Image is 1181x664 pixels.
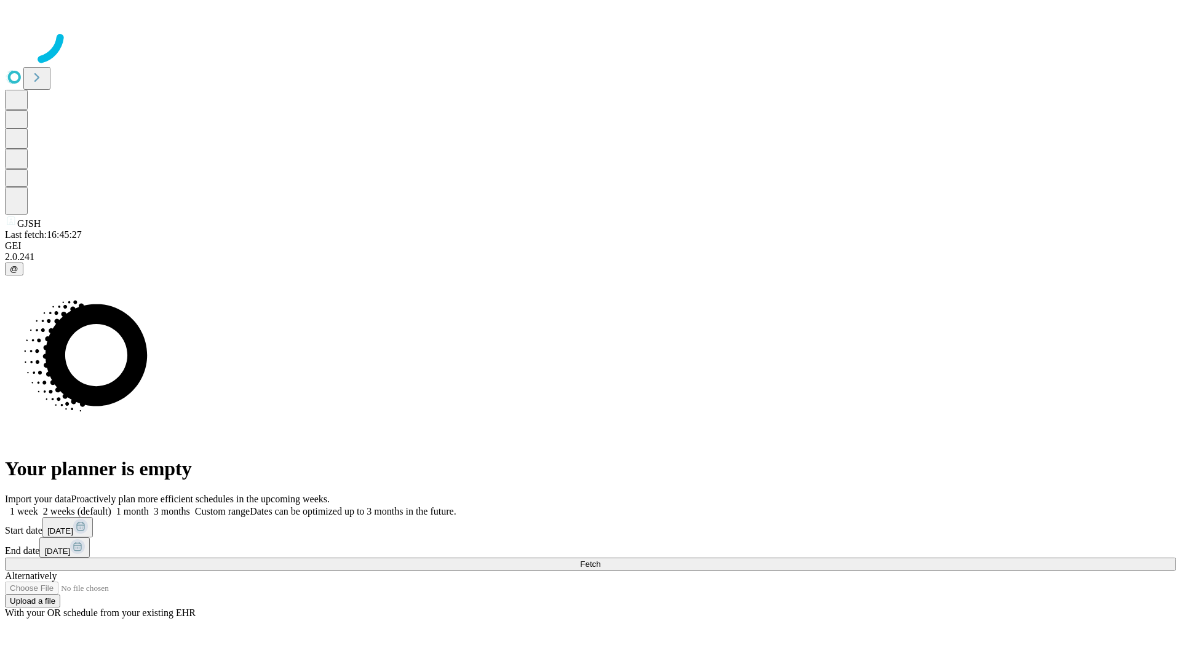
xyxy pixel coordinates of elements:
[5,517,1176,537] div: Start date
[116,506,149,516] span: 1 month
[10,506,38,516] span: 1 week
[5,229,82,240] span: Last fetch: 16:45:27
[5,558,1176,571] button: Fetch
[5,571,57,581] span: Alternatively
[5,263,23,275] button: @
[10,264,18,274] span: @
[44,547,70,556] span: [DATE]
[5,457,1176,480] h1: Your planner is empty
[5,240,1176,251] div: GEI
[71,494,330,504] span: Proactively plan more efficient schedules in the upcoming weeks.
[47,526,73,536] span: [DATE]
[5,595,60,607] button: Upload a file
[5,494,71,504] span: Import your data
[5,251,1176,263] div: 2.0.241
[195,506,250,516] span: Custom range
[39,537,90,558] button: [DATE]
[5,607,196,618] span: With your OR schedule from your existing EHR
[154,506,190,516] span: 3 months
[250,506,456,516] span: Dates can be optimized up to 3 months in the future.
[580,559,600,569] span: Fetch
[43,506,111,516] span: 2 weeks (default)
[17,218,41,229] span: GJSH
[5,537,1176,558] div: End date
[42,517,93,537] button: [DATE]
